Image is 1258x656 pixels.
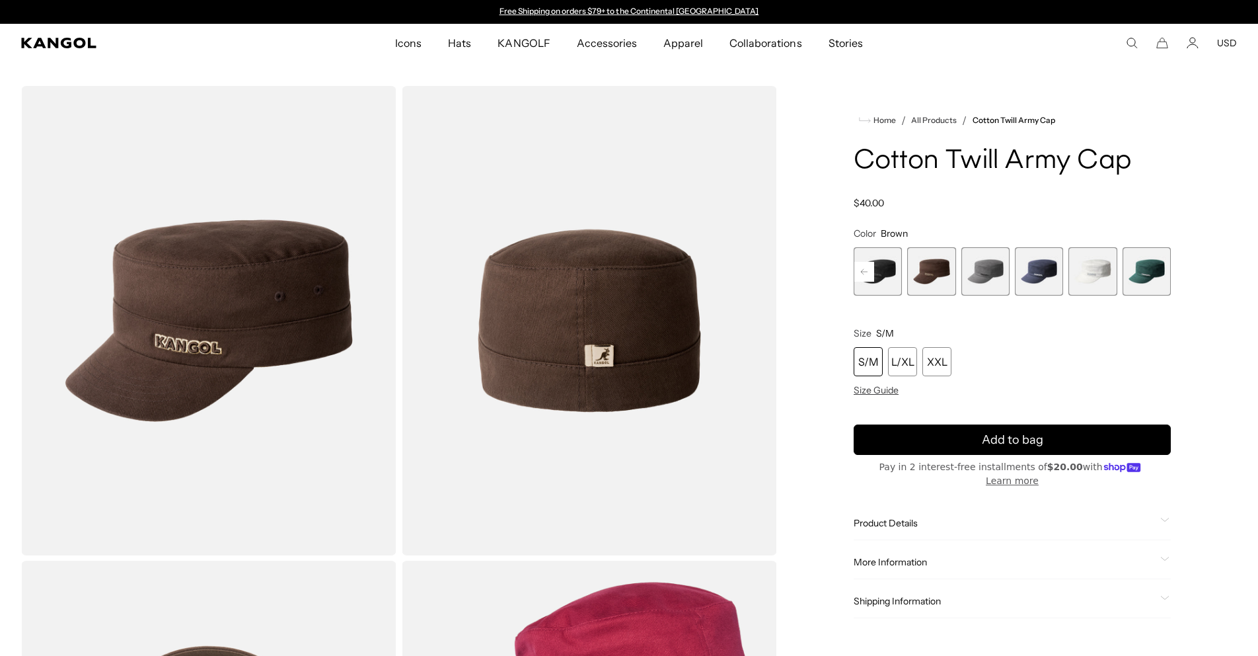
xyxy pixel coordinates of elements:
[1187,37,1199,49] a: Account
[907,247,955,296] label: Brown
[498,24,550,62] span: KANGOLF
[854,384,899,396] span: Size Guide
[564,24,650,62] a: Accessories
[854,347,883,376] div: S/M
[448,24,471,62] span: Hats
[716,24,815,62] a: Collaborations
[876,327,894,339] span: S/M
[1068,247,1117,296] div: 8 of 9
[854,197,884,209] span: $40.00
[854,327,871,339] span: Size
[907,247,955,296] div: 5 of 9
[1126,37,1138,49] summary: Search here
[484,24,563,62] a: KANGOLF
[896,112,906,128] li: /
[493,7,765,17] slideshow-component: Announcement bar
[961,247,1010,296] label: Grey
[382,24,435,62] a: Icons
[854,147,1171,176] h1: Cotton Twill Army Cap
[854,227,876,239] span: Color
[854,595,1155,607] span: Shipping Information
[973,116,1056,125] a: Cotton Twill Army Cap
[493,7,765,17] div: 1 of 2
[957,112,967,128] li: /
[21,86,396,555] img: color-brown
[859,114,896,126] a: Home
[881,227,908,239] span: Brown
[854,425,1171,455] button: Add to bag
[1015,247,1063,296] label: Navy
[435,24,484,62] a: Hats
[1123,247,1171,296] div: 9 of 9
[577,24,637,62] span: Accessories
[888,347,917,376] div: L/XL
[854,247,902,296] label: Black
[1156,37,1168,49] button: Cart
[815,24,876,62] a: Stories
[21,38,262,48] a: Kangol
[729,24,801,62] span: Collaborations
[829,24,863,62] span: Stories
[395,24,422,62] span: Icons
[982,431,1043,449] span: Add to bag
[961,247,1010,296] div: 6 of 9
[922,347,951,376] div: XXL
[871,116,896,125] span: Home
[1015,247,1063,296] div: 7 of 9
[911,116,957,125] a: All Products
[499,6,759,16] a: Free Shipping on orders $79+ to the Continental [GEOGRAPHIC_DATA]
[650,24,716,62] a: Apparel
[854,556,1155,568] span: More Information
[1123,247,1171,296] label: Pine
[1068,247,1117,296] label: White
[1217,37,1237,49] button: USD
[493,7,765,17] div: Announcement
[854,112,1171,128] nav: breadcrumbs
[663,24,703,62] span: Apparel
[854,517,1155,529] span: Product Details
[854,247,902,296] div: 4 of 9
[402,86,777,555] img: color-brown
